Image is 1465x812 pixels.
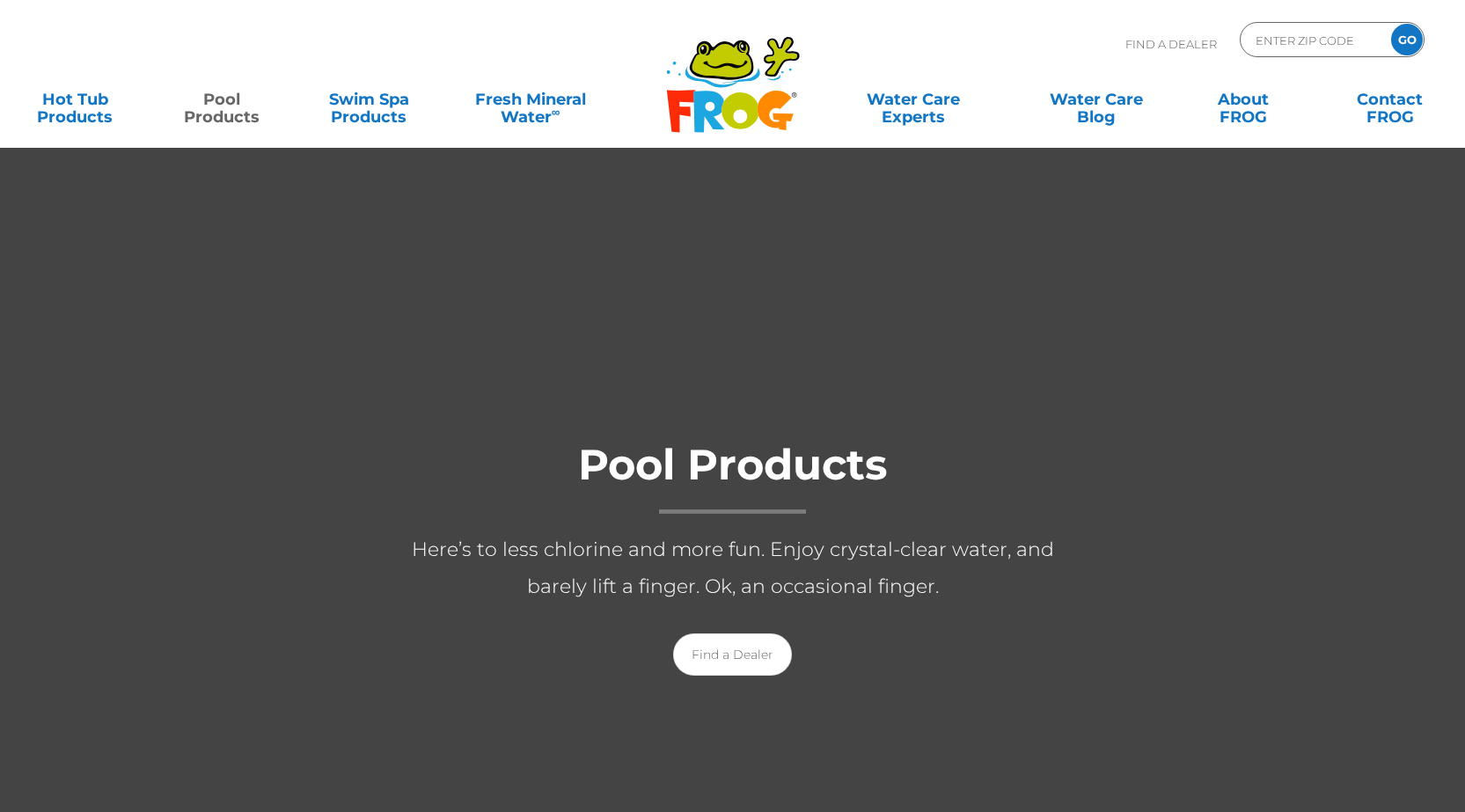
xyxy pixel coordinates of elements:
sup: ∞ [552,105,560,119]
a: Water CareExperts [820,82,1006,117]
a: Swim SpaProducts [311,82,426,117]
p: Find A Dealer [1125,22,1217,66]
p: Here’s to less chlorine and more fun. Enjoy crystal-clear water, and barely lift a finger. Ok, an... [381,531,1085,605]
a: Fresh MineralWater∞ [458,82,602,117]
a: AboutFROG [1186,82,1300,117]
a: Find a Dealer [673,633,792,676]
input: Zip Code Form [1254,27,1373,53]
a: PoolProducts [165,82,279,117]
a: Hot TubProducts [18,82,132,117]
input: GO [1391,24,1423,55]
a: Water CareBlog [1039,82,1154,117]
a: ContactFROG [1333,82,1447,117]
h1: Pool Products [381,442,1085,514]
